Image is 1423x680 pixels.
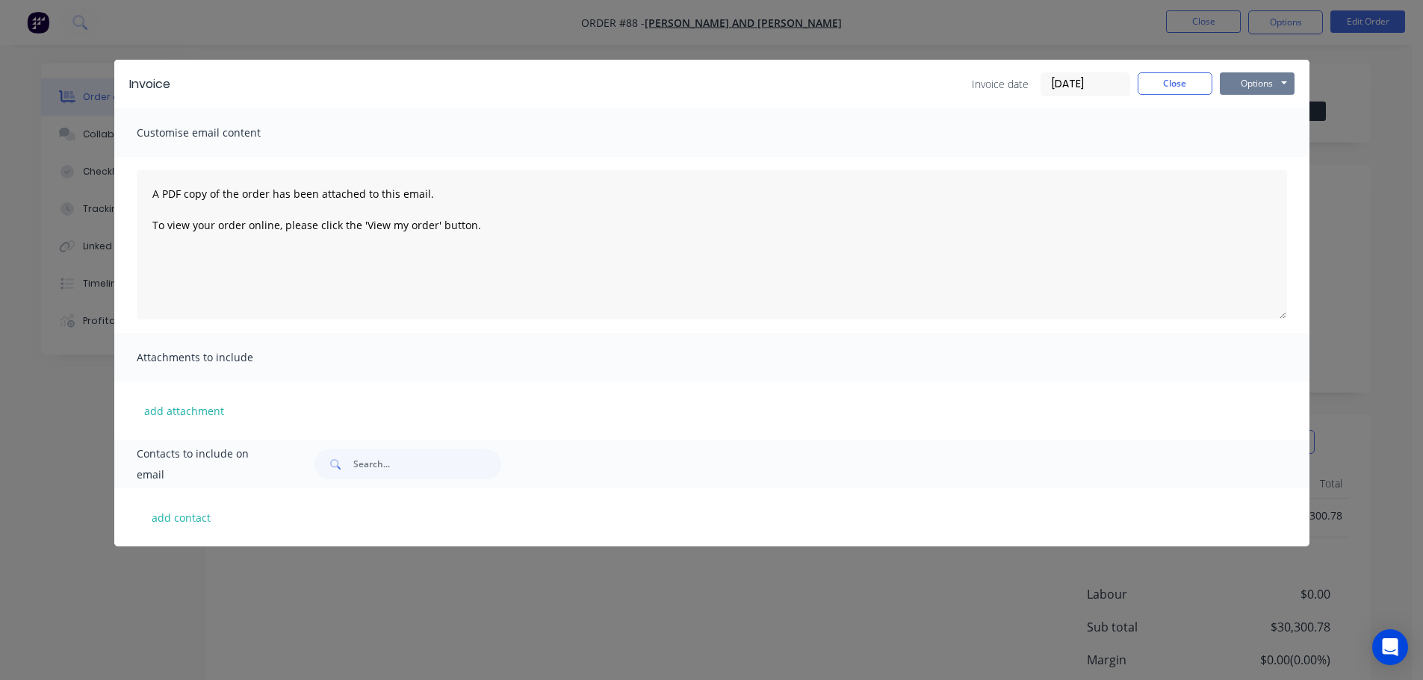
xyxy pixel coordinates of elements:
input: Search... [353,449,501,479]
span: Invoice date [972,76,1029,92]
div: Invoice [129,75,170,93]
div: Open Intercom Messenger [1372,629,1408,665]
span: Attachments to include [137,347,301,368]
button: Close [1138,72,1212,95]
span: Customise email content [137,122,301,143]
textarea: A PDF copy of the order has been attached to this email. To view your order online, please click ... [137,170,1287,319]
span: Contacts to include on email [137,443,278,485]
button: add attachment [137,399,232,422]
button: add contact [137,506,226,528]
button: Options [1220,72,1295,95]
